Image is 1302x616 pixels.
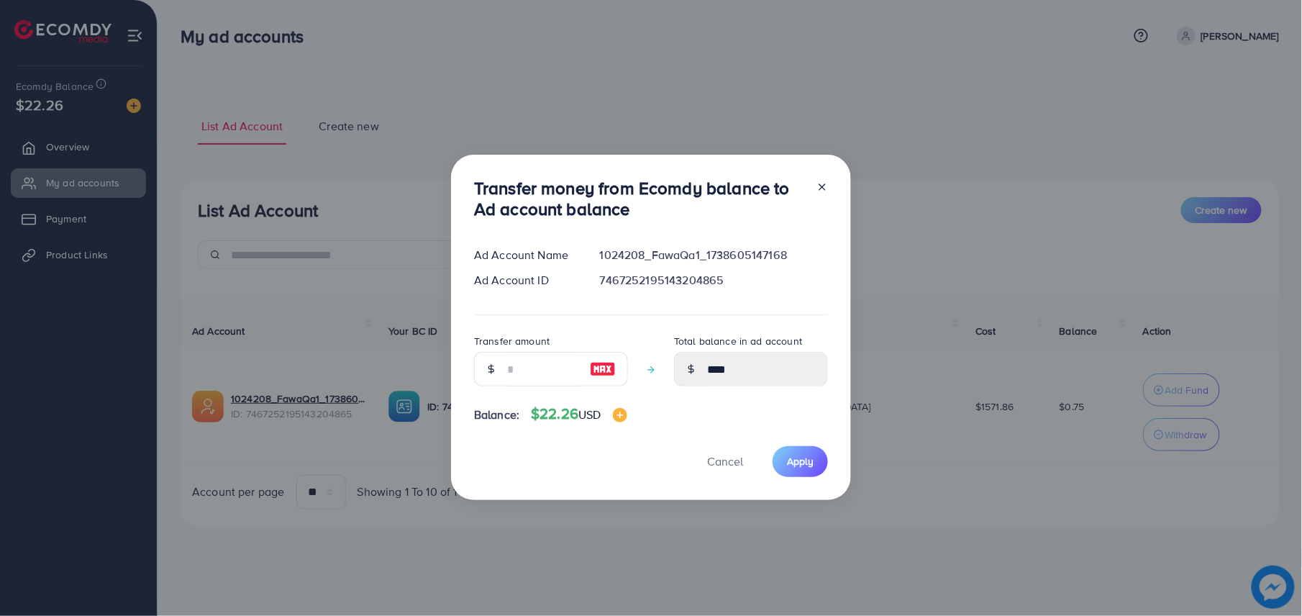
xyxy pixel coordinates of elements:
img: image [613,408,627,422]
h3: Transfer money from Ecomdy balance to Ad account balance [474,178,805,219]
div: Ad Account Name [463,247,588,263]
button: Apply [773,446,828,477]
h4: $22.26 [531,405,627,423]
span: Balance: [474,407,519,423]
span: Cancel [707,453,743,469]
div: Ad Account ID [463,272,588,289]
div: 1024208_FawaQa1_1738605147168 [588,247,839,263]
button: Cancel [689,446,761,477]
span: USD [578,407,601,422]
div: 7467252195143204865 [588,272,839,289]
label: Transfer amount [474,334,550,348]
label: Total balance in ad account [674,334,802,348]
span: Apply [787,454,814,468]
img: image [590,361,616,378]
